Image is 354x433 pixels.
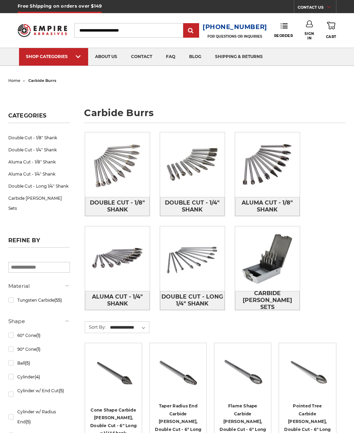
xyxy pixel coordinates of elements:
a: Ball [8,357,70,369]
label: Sort By: [85,322,106,332]
img: Double Cut - Long 1/4" Shank [160,226,225,291]
a: Cart [326,20,336,40]
a: Reorder [274,23,293,38]
a: about us [88,48,124,66]
span: (5) [25,360,30,366]
a: Carbide [PERSON_NAME] Sets [8,192,70,214]
a: Cylinder w/ Radius End [8,406,70,428]
img: Double Cut - 1/4" Shank [160,132,225,197]
a: 90° Cone [8,343,70,355]
h5: Shape [8,317,70,326]
img: CBSL-4DL Long reach double cut carbide rotary burr, taper radius end shape 1/4 inch shank [155,348,202,395]
img: Aluma Cut - 1/8" Shank [235,132,300,197]
a: faq [159,48,182,66]
h1: carbide burrs [84,108,346,123]
a: [PHONE_NUMBER] [203,22,267,32]
a: Double Cut - 1/4" Shank [160,197,225,216]
span: Reorder [274,34,293,38]
span: (5) [26,419,31,424]
img: Empire Abrasives [18,21,67,40]
span: Aluma Cut - 1/4" Shank [85,291,149,310]
span: (1) [36,347,40,352]
p: FOR QUESTIONS OR INQUIRIES [203,34,267,39]
a: Aluma Cut - 1/4" Shank [85,291,150,310]
h5: Material [8,282,70,290]
a: Double Cut - 1/4" Shank [8,144,70,156]
a: Aluma Cut - 1/8" Shank [8,156,70,168]
img: Aluma Cut - 1/4" Shank [85,226,150,291]
a: Tungsten Carbide [8,294,70,306]
div: SHOP CATEGORIES [26,54,81,59]
a: CONTACT US [298,3,336,13]
h5: Categories [8,112,70,123]
span: Sign In [302,31,317,40]
span: Cart [326,35,336,39]
a: shipping & returns [208,48,270,66]
img: CBSM-5DL Long reach double cut carbide rotary burr, cone shape 1/4 inch shank [90,348,137,395]
span: carbide burrs [28,78,56,83]
input: Submit [184,24,198,38]
a: Double Cut - 1/8" Shank [8,132,70,144]
a: contact [124,48,159,66]
span: Double Cut - 1/4" Shank [160,197,224,216]
a: Cylinder [8,371,70,383]
a: Double Cut - Long 1/4" Shank [8,180,70,192]
span: (55) [54,298,62,303]
span: (5) [59,388,64,393]
a: 60° Cone [8,329,70,341]
a: Aluma Cut - 1/8" Shank [235,197,300,216]
span: (4) [35,374,40,379]
img: CBSH-5DL Long reach double cut carbide rotary burr, flame shape 1/4 inch shank [219,348,266,395]
span: (1) [36,333,40,338]
h5: Refine by [8,237,70,248]
a: Aluma Cut - 1/4" Shank [8,168,70,180]
a: Cylinder w/ End Cut [8,385,70,404]
span: Double Cut - Long 1/4" Shank [160,291,224,310]
img: Double Cut - 1/8" Shank [85,132,150,197]
select: Sort By: [109,322,149,333]
a: blog [182,48,208,66]
a: Double Cut - Long 1/4" Shank [160,291,225,310]
img: CBSG-5DL Long reach double cut carbide rotary burr, pointed tree shape 1/4 inch shank [284,348,331,395]
a: home [8,78,20,83]
span: Double Cut - 1/8" Shank [85,197,149,216]
a: Double Cut - 1/8" Shank [85,197,150,216]
span: Carbide [PERSON_NAME] Sets [235,288,299,313]
a: Carbide [PERSON_NAME] Sets [235,291,300,310]
img: Carbide Burr Sets [235,226,300,291]
span: Aluma Cut - 1/8" Shank [235,197,299,216]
